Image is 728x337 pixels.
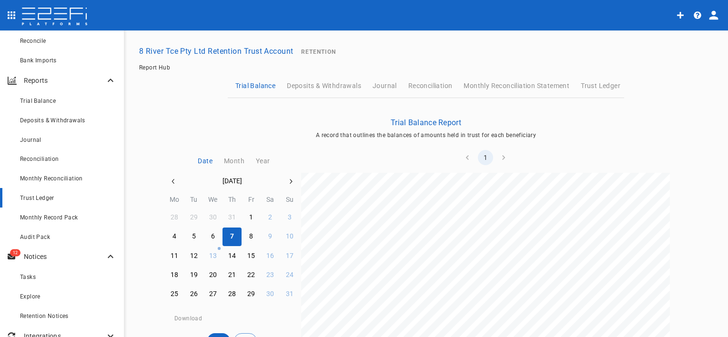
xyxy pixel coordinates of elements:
div: 12 [190,251,198,261]
div: 11 [171,251,178,261]
span: 12 [10,249,20,257]
div: 4 [172,231,176,242]
button: 20 August 2025 [203,266,222,284]
button: 16 August 2025 [261,247,280,265]
div: 30 [209,212,217,223]
button: 27 August 2025 [203,285,222,303]
div: basic tabs example [228,75,624,98]
th: We [203,195,222,208]
span: Beneficiary [324,231,350,236]
span: Bank [387,198,399,203]
button: 30 July 2025 [203,208,222,227]
span: Closing Balance [605,180,643,185]
span: Report Hub [139,64,170,71]
span: Deposits & Withdrawals [20,117,85,124]
button: Trust Ledger [573,75,624,98]
button: 2 August 2025 [261,208,280,227]
div: 31 [228,212,236,223]
button: 10 August 2025 [280,228,299,246]
button: Month [216,150,248,173]
div: 15 [247,251,255,261]
button: 9 August 2025 [261,228,280,246]
div: 24 [286,270,293,280]
button: 17 August 2025 [280,247,299,265]
div: 7 [230,231,234,242]
button: Reconciliation [401,75,456,98]
button: 14 August 2025 [222,247,241,265]
div: 14 [228,251,236,261]
th: Fr [242,195,261,208]
button: Trial Balance [228,75,279,98]
button: 26 August 2025 [184,285,203,303]
div: 22 [247,270,255,280]
span: Audit Pack [20,234,50,240]
button: 5 August 2025 [184,228,203,246]
p: Trial Balance Report [391,117,461,128]
span: Total Balance [324,251,356,256]
div: 5 [192,231,196,242]
span: Reconcile [20,38,46,44]
span: Account [328,180,348,185]
button: 29 August 2025 [242,285,261,303]
div: 16 [266,251,274,261]
span: Retention [301,49,336,55]
button: 29 July 2025 [184,208,203,227]
span: 8 [324,204,326,208]
th: Sa [261,195,280,208]
span: Explore [20,293,40,300]
button: page 1 [478,150,493,165]
button: 19 August 2025 [184,266,203,284]
th: Tu [184,195,203,208]
button: Date [190,150,216,173]
div: 29 [247,289,255,299]
div: 6 [211,231,215,242]
span: Trust Ledger [20,195,54,201]
button: 22 August 2025 [242,266,261,284]
button: 18 August 2025 [165,266,184,284]
button: Journal [365,75,401,98]
button: Deposits & Withdrawals [279,75,365,98]
span: Bank Imports [20,57,57,64]
th: Th [222,195,242,208]
div: 10 [286,231,293,242]
span: Sub Contractor [357,231,394,236]
div: 29 [190,212,198,223]
div: 25 [171,289,178,299]
div: 28 [171,212,178,223]
button: 15 August 2025 [242,247,261,265]
span: Retention Notices [20,313,69,319]
button: [DATE] [182,173,282,190]
span: [PERSON_NAME] Commercial & Industrial Builders Pty Ltd [324,237,454,241]
div: 9 [268,231,272,242]
th: Mo [165,195,184,208]
button: Monthly Reconciliation Statement [456,75,573,98]
button: 31 July 2025 [222,208,241,227]
span: - [353,215,354,219]
nav: pagination navigation [458,150,513,165]
span: Monthly Reconciliation [20,175,83,182]
p: Notices [24,252,105,261]
div: 20 [209,270,217,280]
button: 28 August 2025 [222,285,241,303]
button: 6 August 2025 [203,228,222,246]
span: 8 [324,220,326,225]
button: Year [248,150,274,173]
span: -84,281.37 [624,220,647,225]
span: - [383,198,384,203]
button: 11 August 2025 [165,247,184,265]
button: 25 August 2025 [165,285,184,303]
span: Tasks [20,274,36,280]
span: Reconciliation [20,156,59,162]
button: 7 August 2025 [222,228,241,246]
span: Download [174,315,202,322]
span: River Tce Pty Ltd Retention Trust Account [327,204,418,208]
span: $ [591,204,594,208]
div: 3 [288,212,292,223]
div: 1 [249,212,253,223]
div: 19 [190,270,198,280]
div: 13 [209,251,217,261]
div: 30 [266,289,274,299]
div: 8 [249,231,253,242]
span: Monthly Record Pack [20,214,78,221]
div: 28 [228,289,236,299]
